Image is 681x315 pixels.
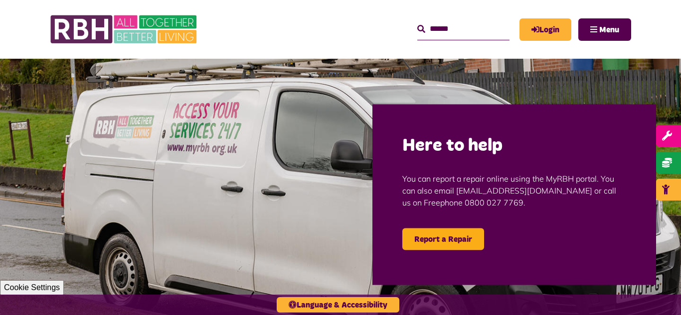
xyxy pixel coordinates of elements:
span: Menu [599,26,619,34]
button: Language & Accessibility [277,297,399,313]
img: RBH [50,10,199,49]
a: Report a Repair [402,228,484,250]
button: Navigation [578,18,631,41]
h2: Here to help [402,134,626,157]
p: You can report a repair online using the MyRBH portal. You can also email [EMAIL_ADDRESS][DOMAIN_... [402,157,626,223]
a: MyRBH [519,18,571,41]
